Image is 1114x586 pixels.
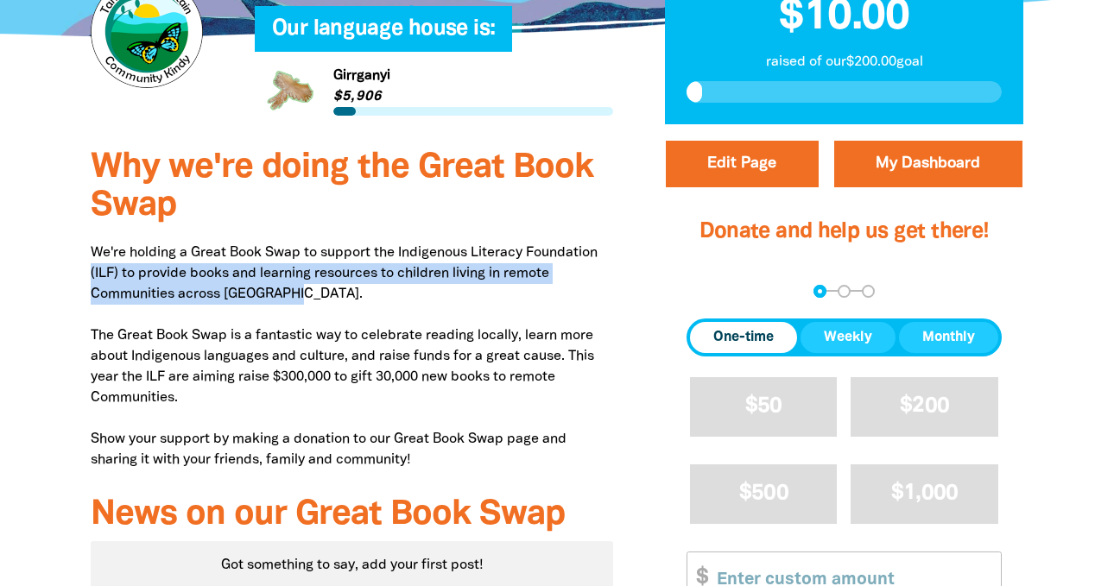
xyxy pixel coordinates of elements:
[666,141,819,187] button: Edit Page
[745,396,782,416] span: $50
[91,496,613,534] h3: News on our Great Book Swap
[91,152,593,222] span: Why we're doing the Great Book Swap
[690,322,797,353] button: One-time
[91,243,613,470] p: We're holding a Great Book Swap to support the Indigenous Literacy Foundation (ILF) to provide bo...
[801,322,896,353] button: Weekly
[862,285,875,298] button: Navigate to step 3 of 3 to enter your payment details
[690,464,838,524] button: $500
[824,327,872,348] span: Weekly
[713,327,774,348] span: One-time
[851,464,998,524] button: $1,000
[922,327,975,348] span: Monthly
[687,52,1002,72] p: raised of our $200.00 goal
[687,318,1002,356] div: Donation frequency
[813,285,826,298] button: Navigate to step 1 of 3 to enter your donation amount
[838,285,851,298] button: Navigate to step 2 of 3 to enter your details
[899,322,998,353] button: Monthly
[739,483,788,503] span: $500
[690,377,838,437] button: $50
[891,483,959,503] span: $1,000
[851,377,998,437] button: $200
[272,19,495,52] span: Our language house is:
[255,35,613,45] h6: My Team
[699,222,990,242] span: Donate and help us get there!
[900,396,949,416] span: $200
[834,141,1022,187] a: My Dashboard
